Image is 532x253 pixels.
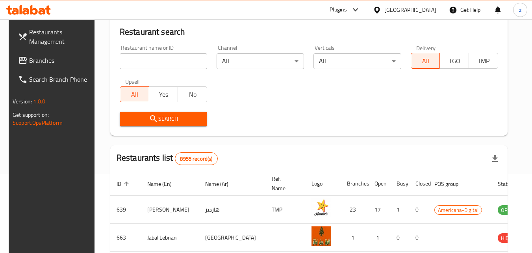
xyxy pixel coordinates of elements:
td: Jabal Lebnan [141,224,199,252]
th: Branches [341,172,368,196]
span: Americana-Digital [435,206,482,215]
span: HIDDEN [498,234,521,243]
span: Ref. Name [272,174,296,193]
span: POS group [434,179,469,189]
td: 639 [110,196,141,224]
span: Get support on: [13,110,49,120]
th: Busy [390,172,409,196]
a: Branches [12,51,98,70]
span: Name (En) [147,179,182,189]
div: Plugins [330,5,347,15]
span: All [414,55,437,67]
span: Restaurants Management [29,27,91,46]
td: 663 [110,224,141,252]
td: 1 [341,224,368,252]
button: Yes [149,86,178,102]
span: Yes [152,89,175,100]
span: Search [126,114,201,124]
h2: Restaurant search [120,26,498,38]
td: 0 [409,196,428,224]
td: 1 [390,196,409,224]
span: Status [498,179,523,189]
td: [GEOGRAPHIC_DATA] [199,224,265,252]
td: 0 [409,224,428,252]
button: Search [120,112,207,126]
a: Restaurants Management [12,22,98,51]
div: All [217,53,304,69]
button: No [178,86,207,102]
button: TMP [469,53,498,69]
td: 0 [390,224,409,252]
td: هارديز [199,196,265,224]
a: Support.OpsPlatform [13,118,63,128]
span: No [181,89,204,100]
td: 23 [341,196,368,224]
button: All [120,86,149,102]
div: All [313,53,401,69]
div: Total records count [175,152,217,165]
span: ID [117,179,132,189]
label: Delivery [416,45,436,51]
td: TMP [265,196,305,224]
th: Logo [305,172,341,196]
span: All [123,89,146,100]
span: z [519,6,521,14]
input: Search for restaurant name or ID.. [120,53,207,69]
span: 8955 record(s) [175,155,217,163]
span: OPEN [498,206,517,215]
a: Search Branch Phone [12,70,98,89]
div: [GEOGRAPHIC_DATA] [384,6,436,14]
img: Hardee's [311,198,331,218]
td: 1 [368,224,390,252]
span: Name (Ar) [205,179,239,189]
th: Open [368,172,390,196]
span: Search Branch Phone [29,75,91,84]
h2: Restaurants list [117,152,218,165]
label: Upsell [125,79,140,84]
span: TMP [472,55,495,67]
button: All [411,53,440,69]
img: Jabal Lebnan [311,226,331,246]
td: 17 [368,196,390,224]
div: Export file [486,149,504,168]
span: Version: [13,96,32,107]
button: TGO [439,53,469,69]
span: TGO [443,55,466,67]
td: [PERSON_NAME] [141,196,199,224]
span: Branches [29,56,91,65]
th: Closed [409,172,428,196]
span: 1.0.0 [33,96,45,107]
